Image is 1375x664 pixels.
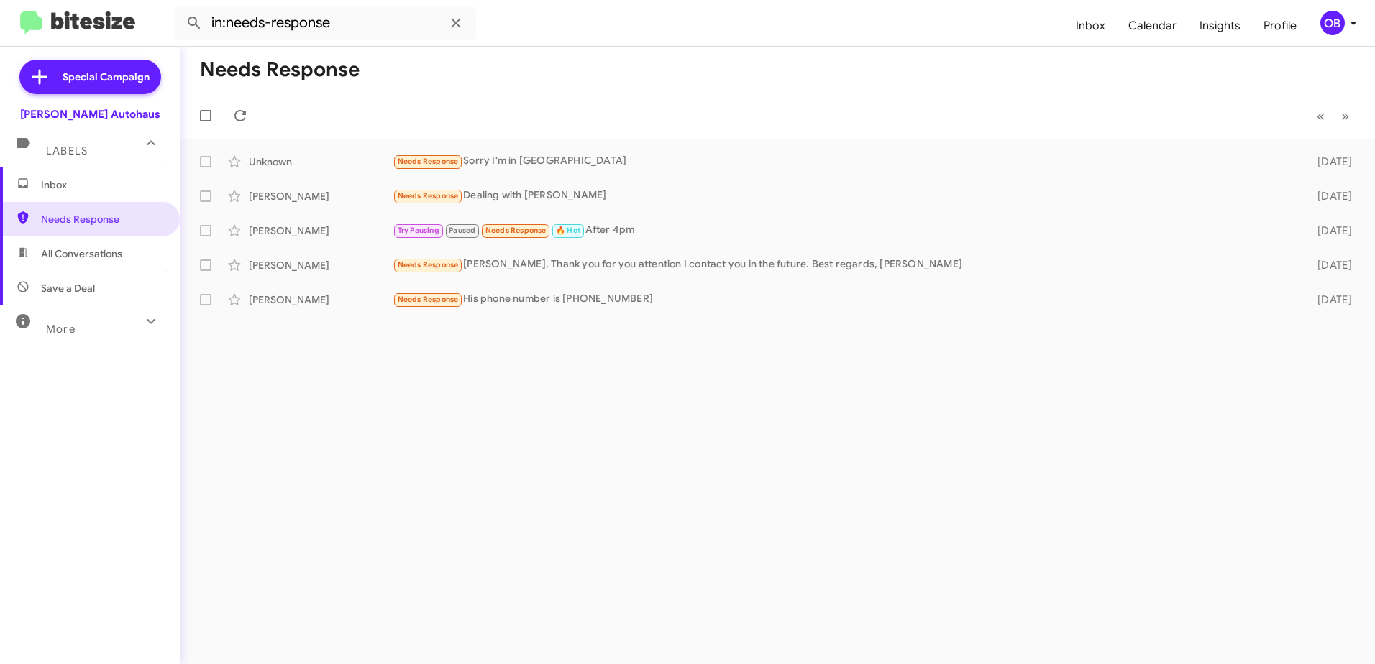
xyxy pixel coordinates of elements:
[398,260,459,269] span: Needs Response
[1064,5,1117,47] a: Inbox
[41,246,122,261] span: All Conversations
[249,155,393,169] div: Unknown
[1308,101,1333,131] button: Previous
[1294,292,1363,307] div: [DATE]
[1188,5,1252,47] a: Insights
[1320,11,1345,35] div: OB
[393,291,1294,308] div: His phone number is [PHONE_NUMBER]
[249,292,393,307] div: [PERSON_NAME]
[20,107,160,121] div: [PERSON_NAME] Autohaus
[1294,258,1363,272] div: [DATE]
[46,144,88,157] span: Labels
[1294,223,1363,238] div: [DATE]
[200,58,360,81] h1: Needs Response
[46,323,76,336] span: More
[1117,5,1188,47] a: Calendar
[19,60,161,94] a: Special Campaign
[249,258,393,272] div: [PERSON_NAME]
[398,226,439,235] span: Try Pausing
[41,177,163,192] span: Inbox
[1341,107,1349,125] span: »
[174,6,476,40] input: Search
[1308,11,1359,35] button: OB
[249,223,393,238] div: [PERSON_NAME]
[1317,107,1325,125] span: «
[393,188,1294,204] div: Dealing with [PERSON_NAME]
[1333,101,1358,131] button: Next
[398,191,459,200] span: Needs Response
[393,222,1294,239] div: After 4pm
[249,189,393,203] div: [PERSON_NAME]
[1294,155,1363,169] div: [DATE]
[449,226,475,235] span: Paused
[63,70,150,84] span: Special Campaign
[393,257,1294,273] div: [PERSON_NAME], Thank you for you attention I contact you in the future. Best regards, [PERSON_NAME]
[398,157,459,166] span: Needs Response
[41,212,163,226] span: Needs Response
[393,153,1294,170] div: Sorry I'm in [GEOGRAPHIC_DATA]
[485,226,547,235] span: Needs Response
[398,295,459,304] span: Needs Response
[41,281,95,295] span: Save a Deal
[556,226,580,235] span: 🔥 Hot
[1309,101,1358,131] nav: Page navigation example
[1252,5,1308,47] a: Profile
[1294,189,1363,203] div: [DATE]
